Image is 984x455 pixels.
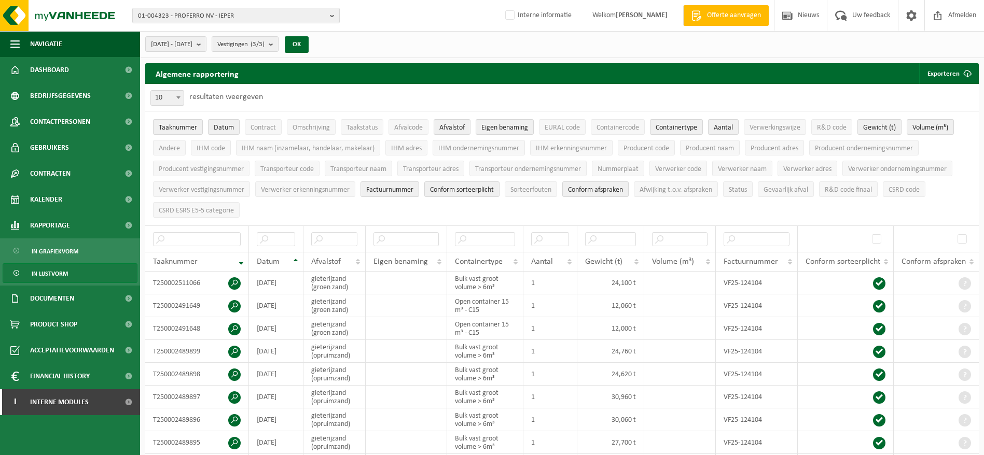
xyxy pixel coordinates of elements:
td: [DATE] [249,340,303,363]
span: Verwerkingswijze [750,124,800,132]
td: 24,760 t [577,340,645,363]
button: R&D code finaalR&amp;D code finaal: Activate to sort [819,181,878,197]
button: AfvalstofAfvalstof: Activate to sort [434,119,470,135]
td: gieterijzand (opruimzand) [303,408,365,431]
td: gieterijzand (groen zand) [303,294,365,317]
td: 27,700 t [577,431,645,454]
button: NummerplaatNummerplaat: Activate to sort [592,161,644,176]
td: VF25-124104 [716,408,798,431]
span: Containertype [656,124,697,132]
span: Containertype [455,258,503,266]
button: Producent naamProducent naam: Activate to sort [680,140,740,155]
span: R&D code [817,124,847,132]
button: Verwerker ondernemingsnummerVerwerker ondernemingsnummer: Activate to sort [842,161,952,176]
button: ContractContract: Activate to sort [245,119,282,135]
span: CSRD ESRS E5-5 categorie [159,207,234,215]
span: [DATE] - [DATE] [151,37,192,52]
td: T250002489896 [145,408,249,431]
td: 1 [523,363,577,386]
td: [DATE] [249,272,303,294]
span: Gewicht (t) [585,258,622,266]
span: Datum [257,258,280,266]
button: CSRD codeCSRD code: Activate to sort [883,181,925,197]
td: 1 [523,317,577,340]
button: AantalAantal: Activate to sort [708,119,739,135]
button: Conform afspraken : Activate to sort [562,181,629,197]
span: Eigen benaming [481,124,528,132]
td: T250002491649 [145,294,249,317]
span: Producent naam [686,145,734,152]
td: [DATE] [249,294,303,317]
span: Verwerker ondernemingsnummer [848,165,947,173]
span: Contactpersonen [30,109,90,135]
button: Transporteur naamTransporteur naam: Activate to sort [325,161,392,176]
button: VerwerkingswijzeVerwerkingswijze: Activate to sort [744,119,806,135]
button: Gewicht (t)Gewicht (t): Activate to sort [857,119,902,135]
button: Vestigingen(3/3) [212,36,279,52]
button: IHM naam (inzamelaar, handelaar, makelaar)IHM naam (inzamelaar, handelaar, makelaar): Activate to... [236,140,380,155]
span: Dashboard [30,57,69,83]
button: IHM codeIHM code: Activate to sort [191,140,231,155]
td: Open container 15 m³ - C15 [447,294,523,317]
td: 12,060 t [577,294,645,317]
button: AfvalcodeAfvalcode: Activate to sort [389,119,428,135]
label: Interne informatie [503,8,572,23]
button: CSRD ESRS E5-5 categorieCSRD ESRS E5-5 categorie: Activate to sort [153,202,240,218]
span: Conform afspraken [902,258,966,266]
span: Factuurnummer [366,186,413,194]
td: VF25-124104 [716,431,798,454]
span: Gevaarlijk afval [764,186,808,194]
td: 1 [523,431,577,454]
td: T250002491648 [145,317,249,340]
span: Vestigingen [217,37,265,52]
td: VF25-124104 [716,272,798,294]
span: Product Shop [30,311,77,337]
td: 1 [523,272,577,294]
button: ContainercodeContainercode: Activate to sort [591,119,645,135]
span: Taakstatus [347,124,378,132]
span: Verwerker naam [718,165,767,173]
button: 01-004323 - PROFERRO NV - IEPER [132,8,340,23]
span: Producent code [623,145,669,152]
td: Bulk vast groot volume > 6m³ [447,363,523,386]
td: gieterijzand (groen zand) [303,272,365,294]
button: Exporteren [919,63,978,84]
td: 1 [523,294,577,317]
button: Volume (m³)Volume (m³): Activate to sort [907,119,954,135]
span: Transporteur code [260,165,314,173]
h2: Algemene rapportering [145,63,249,84]
td: VF25-124104 [716,294,798,317]
span: Documenten [30,286,74,311]
span: Eigen benaming [373,258,428,266]
button: IHM ondernemingsnummerIHM ondernemingsnummer: Activate to sort [433,140,525,155]
span: 01-004323 - PROFERRO NV - IEPER [138,8,326,24]
span: Acceptatievoorwaarden [30,337,114,363]
button: Gevaarlijk afval : Activate to sort [758,181,814,197]
button: Producent codeProducent code: Activate to sort [618,140,675,155]
span: Afvalstof [439,124,465,132]
span: Transporteur ondernemingsnummer [475,165,581,173]
span: EURAL code [545,124,580,132]
td: gieterijzand (groen zand) [303,317,365,340]
span: Gebruikers [30,135,69,161]
button: OK [285,36,309,53]
td: gieterijzand (opruimzand) [303,340,365,363]
td: gieterijzand (opruimzand) [303,431,365,454]
span: Verwerker adres [783,165,831,173]
td: Open container 15 m³ - C15 [447,317,523,340]
button: Verwerker erkenningsnummerVerwerker erkenningsnummer: Activate to sort [255,181,355,197]
span: Taaknummer [159,124,197,132]
button: Producent adresProducent adres: Activate to sort [745,140,804,155]
span: IHM code [197,145,225,152]
button: Producent vestigingsnummerProducent vestigingsnummer: Activate to sort [153,161,250,176]
span: Aantal [531,258,553,266]
td: 24,620 t [577,363,645,386]
td: 1 [523,408,577,431]
span: Volume (m³) [912,124,948,132]
a: In lijstvorm [3,263,137,283]
span: Containercode [597,124,639,132]
button: [DATE] - [DATE] [145,36,206,52]
td: T250002489897 [145,386,249,408]
button: IHM erkenningsnummerIHM erkenningsnummer: Activate to sort [530,140,613,155]
span: Verwerker erkenningsnummer [261,186,350,194]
